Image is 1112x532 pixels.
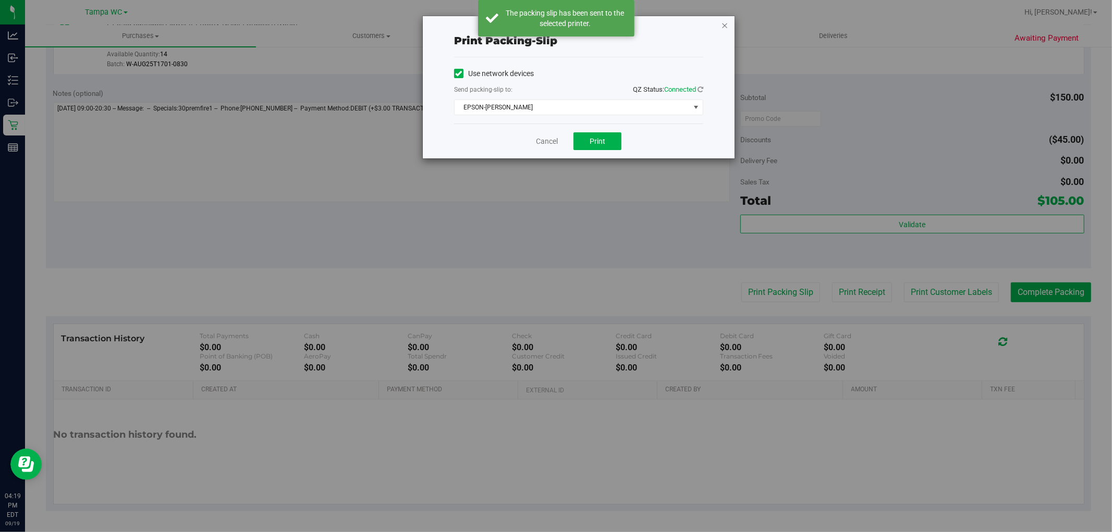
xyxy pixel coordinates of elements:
iframe: Resource center [10,449,42,480]
label: Send packing-slip to: [454,85,512,94]
span: Print [590,137,605,145]
span: Connected [664,85,696,93]
span: QZ Status: [633,85,703,93]
div: The packing slip has been sent to the selected printer. [504,8,627,29]
span: select [690,100,703,115]
a: Cancel [536,136,558,147]
label: Use network devices [454,68,534,79]
span: Print packing-slip [454,34,557,47]
span: EPSON-[PERSON_NAME] [455,100,690,115]
button: Print [573,132,621,150]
